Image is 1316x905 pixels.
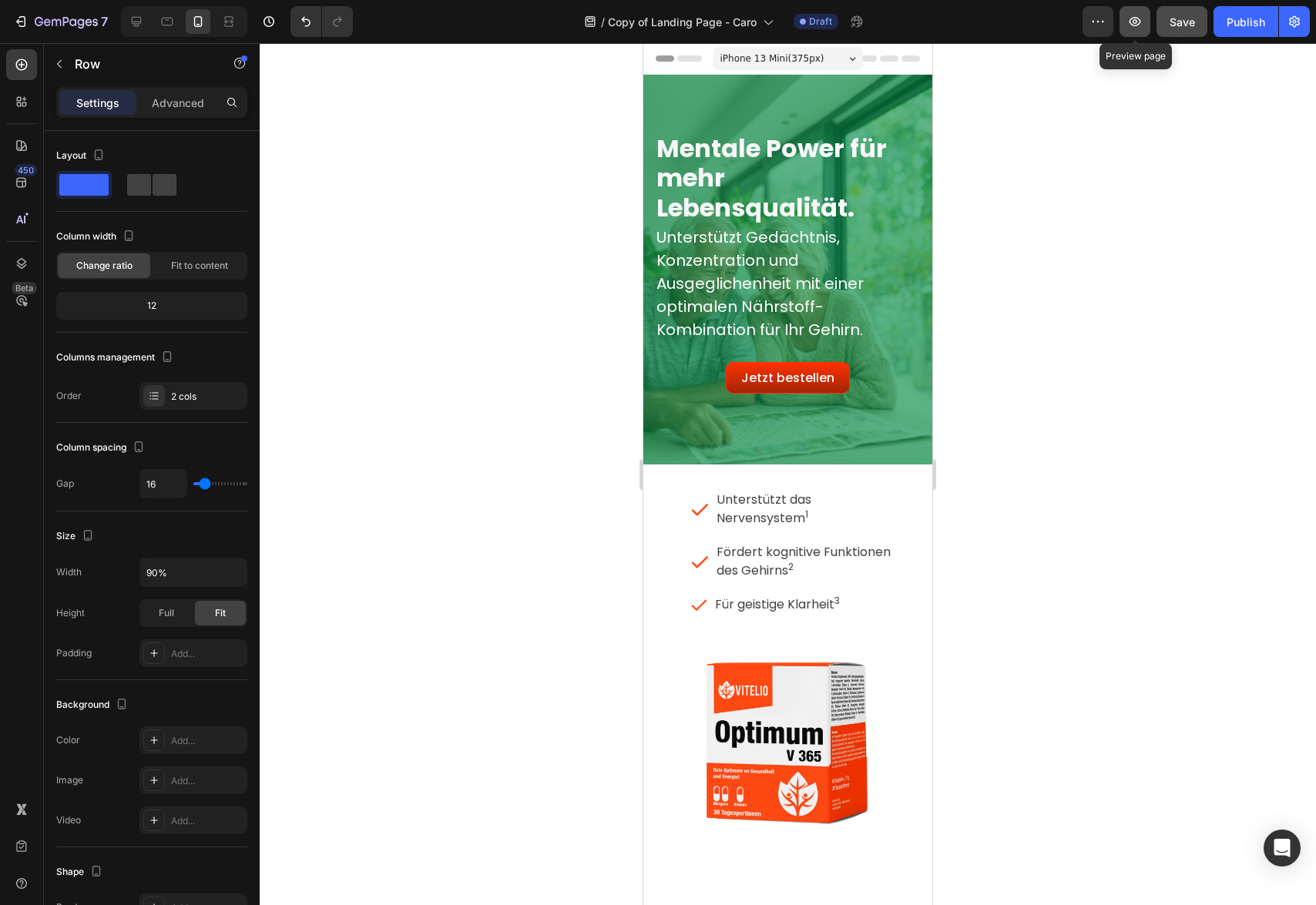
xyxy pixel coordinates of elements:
[152,95,204,111] p: Advanced
[56,773,83,787] div: Image
[601,14,605,30] span: /
[76,259,133,273] span: Change ratio
[608,14,757,30] span: Copy of Landing Page - Caro
[1170,15,1195,28] span: Save
[56,862,106,883] div: Shape
[290,6,353,37] div: Undo/Redo
[56,477,74,491] div: Gap
[215,606,226,620] span: Fit
[643,43,932,905] iframe: Design area
[56,813,81,827] div: Video
[1157,6,1207,37] button: Save
[56,733,80,747] div: Color
[56,565,82,579] div: Width
[56,226,138,247] div: Column width
[12,282,37,294] div: Beta
[75,55,206,73] p: Row
[140,470,186,498] input: Auto
[809,15,832,28] span: Draft
[1214,6,1278,37] button: Publish
[171,774,243,788] div: Add...
[1227,14,1265,30] div: Publish
[101,12,108,31] p: 7
[140,558,247,586] input: Auto
[56,437,148,458] div: Column spacing
[56,347,176,368] div: Columns management
[56,646,92,660] div: Padding
[171,259,228,273] span: Fit to content
[6,6,115,37] button: 7
[171,814,243,828] div: Add...
[1264,830,1301,866] div: Open Intercom Messenger
[171,647,243,661] div: Add...
[15,164,37,176] div: 450
[159,606,174,620] span: Full
[56,526,97,547] div: Size
[56,606,85,620] div: Height
[76,95,119,111] p: Settings
[171,734,243,748] div: Add...
[171,390,243,404] div: 2 cols
[56,695,131,716] div: Background
[56,389,82,403] div: Order
[59,295,244,317] div: 12
[56,146,108,166] div: Layout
